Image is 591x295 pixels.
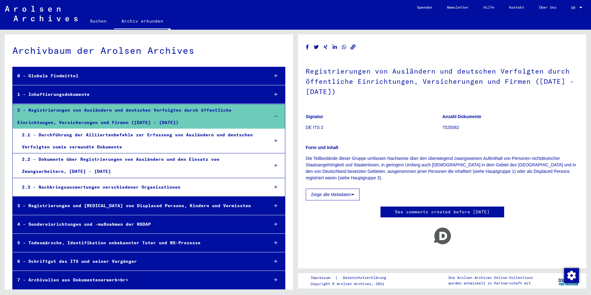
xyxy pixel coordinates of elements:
[306,155,579,181] p: Die Teilbestände dieser Gruppe umfassen Nachweise über den überwiegend zwangsweisen Aufenthalt vo...
[341,43,347,51] button: Share on WhatsApp
[306,189,359,200] button: Zeige alle Metadaten
[13,104,264,128] div: 2 - Registrierungen von Ausländern und deutschen Verfolgten durch öffentliche Einrichtungen, Vers...
[311,275,393,281] div: |
[395,209,490,215] a: See comments created before [DATE]
[13,237,264,249] div: 5 - Todesmärsche, Identifikation unbekannter Toter und NS-Prozesse
[17,129,264,153] div: 2.1 - Durchführung der Alliiertenbefehle zur Erfassung von Ausländern und deutschen Verfolgten so...
[564,268,579,283] img: Zustimmung ändern
[306,124,442,131] p: DE ITS 2
[350,43,356,51] button: Copy link
[13,200,264,212] div: 3 - Registrierungen und [MEDICAL_DATA] von Displaced Persons, Kindern und Vermissten
[13,88,264,100] div: 1 - Inhaftierungsdokumente
[442,124,579,131] p: 7525062
[13,274,264,286] div: 7 - Archivalien aus Dokumentenerwerb<br>
[338,275,393,281] a: Datenschutzerklärung
[306,57,579,105] h1: Registrierungen von Ausländern und deutschen Verfolgten durch öffentliche Einrichtungen, Versiche...
[83,14,114,28] a: Suchen
[571,6,578,10] span: DE
[322,43,329,51] button: Share on Xing
[13,70,264,82] div: 0 - Globale Findmittel
[114,14,171,30] a: Archiv erkunden
[17,153,264,177] div: 2.2 - Dokumente über Registrierungen von Ausländern und den Einsatz von Zwangsarbeitern, [DATE] -...
[306,145,338,150] b: Form und Inhalt
[442,114,481,119] b: Anzahl Dokumente
[311,281,393,287] p: Copyright © Arolsen Archives, 2021
[449,275,533,280] p: Die Arolsen Archives Online-Collections
[13,255,264,267] div: 6 - Schriftgut des ITS und seiner Vorgänger
[557,273,580,288] img: yv_logo.png
[17,181,264,193] div: 2.3 - Nachkriegsauswertungen verschiedener Organisationen
[313,43,320,51] button: Share on Twitter
[449,280,533,286] p: wurden entwickelt in Partnerschaft mit
[564,268,579,283] div: Zustimmung ändern
[13,218,264,230] div: 4 - Sondereinrichtungen und -maßnahmen der NSDAP
[304,43,311,51] button: Share on Facebook
[5,6,78,21] img: Arolsen_neg.svg
[311,275,335,281] a: Impressum
[332,43,338,51] button: Share on LinkedIn
[12,44,285,58] div: Archivbaum der Arolsen Archives
[306,114,323,119] b: Signatur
